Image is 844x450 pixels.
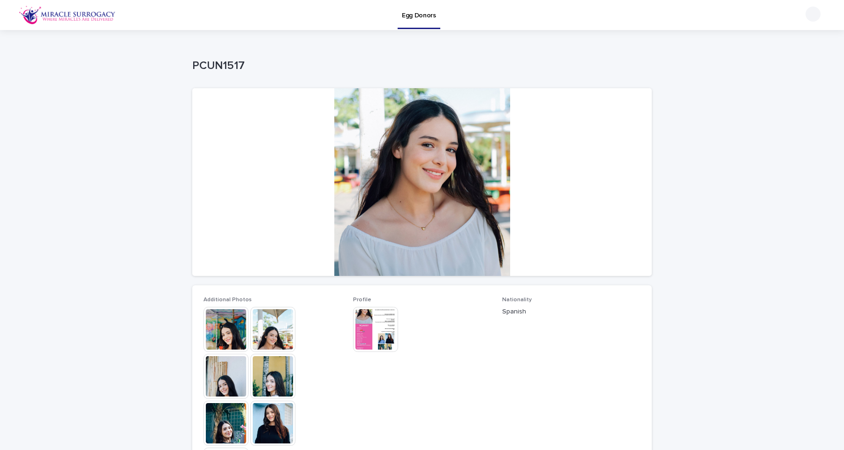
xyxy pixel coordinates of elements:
span: Nationality [502,297,532,303]
p: PCUN1517 [192,59,648,73]
span: Profile [353,297,371,303]
span: Additional Photos [203,297,252,303]
img: OiFFDOGZQuirLhrlO1ag [19,6,116,24]
p: Spanish [502,307,641,317]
